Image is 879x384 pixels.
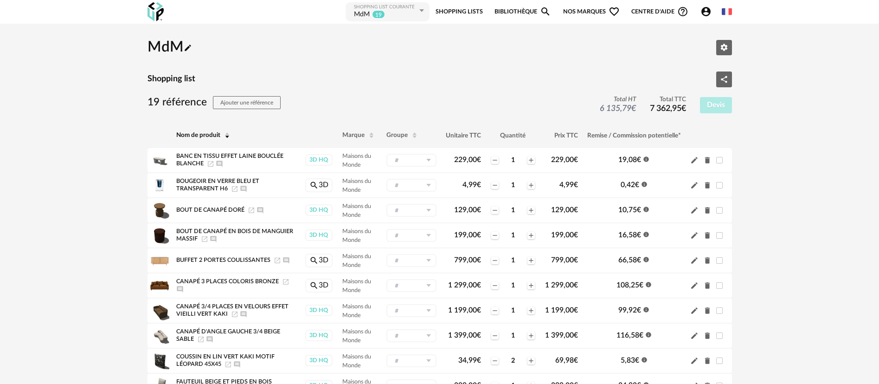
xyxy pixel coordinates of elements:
[454,256,481,264] span: 799,00
[477,306,481,314] span: €
[618,156,641,163] span: 19,08
[225,361,232,367] a: Launch icon
[176,329,280,342] span: Canapé d'angle gauche 3/4 beige sable
[720,75,728,83] span: Share Variant icon
[150,301,169,320] img: Product pack shot
[305,204,333,216] a: 3D HQ
[690,281,699,290] span: Pencil icon
[176,257,270,263] span: Buffet 2 portes coulissantes
[703,181,712,189] span: Delete icon
[386,279,436,292] div: Sélectionner un groupe
[494,1,551,22] a: BibliothèqueMagnify icon
[477,256,481,264] span: €
[342,132,365,138] span: Marque
[305,254,333,267] a: Magnify icon3D
[527,232,535,239] span: Plus icon
[477,281,481,289] span: €
[643,155,649,163] span: Information icon
[551,231,578,239] span: 199,00
[700,6,712,17] span: Account Circle icon
[500,357,526,365] div: 2
[703,281,712,290] span: Delete icon
[500,281,526,290] div: 1
[386,132,408,138] span: Groupe
[720,43,728,51] span: Editer les paramètres
[150,150,169,170] img: Product pack shot
[707,101,725,109] span: Devis
[491,182,499,189] span: Minus icon
[197,336,205,342] span: Launch icon
[176,178,259,191] span: Bougeoir en verre bleu et transparent H6
[305,154,333,166] a: 3D HQ
[233,361,241,367] span: Ajouter un commentaire
[618,231,641,239] span: 16,58
[527,156,535,164] span: Plus icon
[477,206,481,214] span: €
[342,354,371,368] span: Maisons du Monde
[282,257,290,263] span: Ajouter un commentaire
[703,256,712,265] span: Delete icon
[703,331,712,340] span: Delete icon
[527,332,535,339] span: Plus icon
[500,332,526,340] div: 1
[500,256,526,265] div: 1
[703,356,712,365] span: Delete icon
[621,181,639,189] span: 0,42
[282,279,289,284] a: Launch icon
[454,206,481,214] span: 129,00
[559,181,578,189] span: 4,99
[150,226,169,245] img: Product pack shot
[201,236,208,241] span: Launch icon
[220,100,273,105] span: Ajouter une référence
[609,6,620,17] span: Heart Outline icon
[206,336,213,342] span: Ajouter un commentaire
[441,123,486,148] th: Unitaire TTC
[231,311,238,317] a: Launch icon
[305,229,333,241] a: 3D HQ
[700,97,732,114] button: Devis
[462,181,481,189] span: 4,99
[305,305,333,316] div: 3D HQ
[491,282,499,289] span: Minus icon
[213,96,281,109] button: Ajouter une référence
[540,123,583,148] th: Prix TTC
[545,332,578,339] span: 1 399,00
[574,306,578,314] span: €
[491,332,499,339] span: Minus icon
[342,254,371,268] span: Maisons du Monde
[454,156,481,163] span: 229,00
[650,104,686,113] span: 7 362,95
[248,207,255,213] span: Launch icon
[491,156,499,164] span: Minus icon
[527,257,535,264] span: Plus icon
[545,306,578,314] span: 1 199,00
[386,154,436,167] div: Sélectionner un groupe
[703,231,712,240] span: Delete icon
[637,206,641,214] span: €
[500,231,526,240] div: 1
[527,182,535,189] span: Plus icon
[650,96,686,104] span: Total TTC
[677,6,688,17] span: Help Circle Outline icon
[148,74,195,85] h4: Shopping list
[240,311,247,317] span: Ajouter un commentaire
[690,256,699,265] span: Pencil icon
[342,329,371,343] span: Maisons du Monde
[690,231,699,240] span: Pencil icon
[641,356,648,363] span: Information icon
[643,306,649,313] span: Information icon
[690,206,699,215] span: Pencil icon
[342,203,371,218] span: Maisons du Monde
[342,178,371,193] span: Maisons du Monde
[637,156,641,163] span: €
[176,228,293,241] span: Bout de canapé en bois de manguier massif
[722,7,732,17] img: fr
[639,281,643,289] span: €
[486,123,540,148] th: Quantité
[309,181,319,189] span: Magnify icon
[716,40,732,56] button: Editer les paramètres
[386,354,436,367] div: Sélectionner un groupe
